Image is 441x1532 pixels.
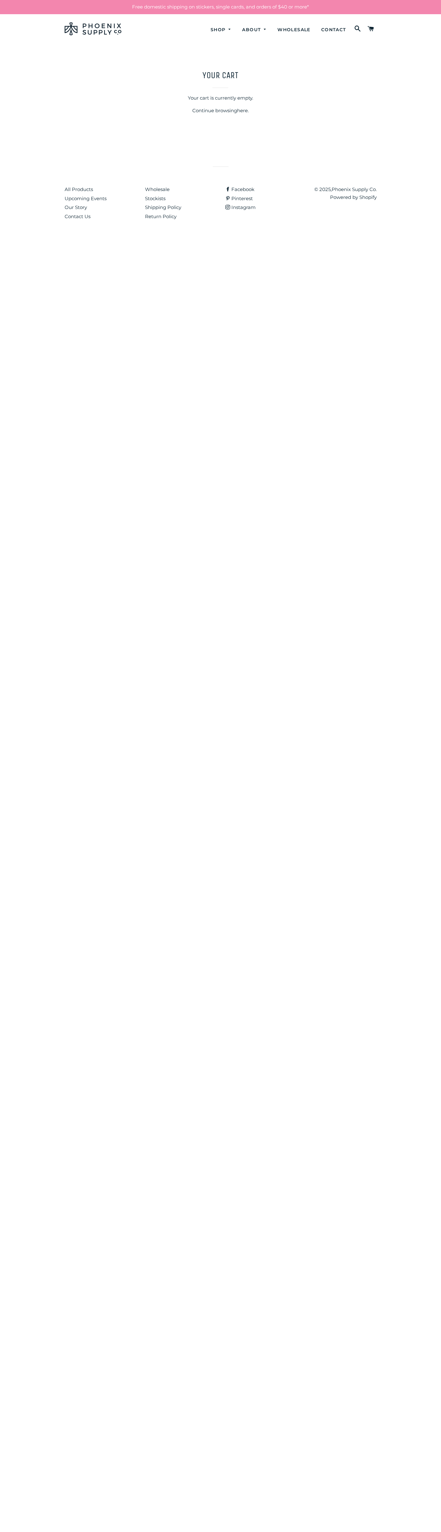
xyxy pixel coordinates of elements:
[225,195,253,201] a: Pinterest
[65,195,107,201] a: Upcoming Events
[206,21,236,38] a: Shop
[91,94,350,102] p: Your cart is currently empty.
[65,22,121,35] img: Phoenix Supply Co.
[65,204,87,210] a: Our Story
[65,213,90,219] a: Contact Us
[225,204,256,210] a: Instagram
[332,186,377,192] a: Phoenix Supply Co.
[225,186,254,192] a: Facebook
[65,186,93,192] a: All Products
[237,107,248,113] a: here
[145,195,165,201] a: Stockists
[91,69,350,81] h1: Your cart
[330,194,377,200] a: Powered by Shopify
[145,213,177,219] a: Return Policy
[91,107,350,115] p: Continue browsing .
[316,21,351,38] a: Contact
[145,204,181,210] a: Shipping Policy
[273,21,315,38] a: Wholesale
[306,186,377,201] p: © 2025,
[237,21,271,38] a: About
[145,186,170,192] a: Wholesale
